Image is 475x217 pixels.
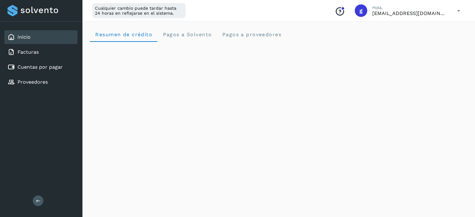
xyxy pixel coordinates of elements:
[4,75,77,89] div: Proveedores
[95,32,152,37] span: Resumen de crédito
[17,34,31,40] a: Inicio
[17,64,63,70] a: Cuentas por pagar
[92,3,186,18] div: Cualquier cambio puede tardar hasta 24 horas en reflejarse en el sistema.
[17,49,39,55] a: Facturas
[222,32,281,37] span: Pagos a proveedores
[17,79,48,85] a: Proveedores
[162,32,212,37] span: Pagos a Solvento
[4,30,77,44] div: Inicio
[372,10,447,16] p: gvtalavera@tortracs.net
[372,5,447,10] p: Hola,
[4,60,77,74] div: Cuentas por pagar
[4,45,77,59] div: Facturas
